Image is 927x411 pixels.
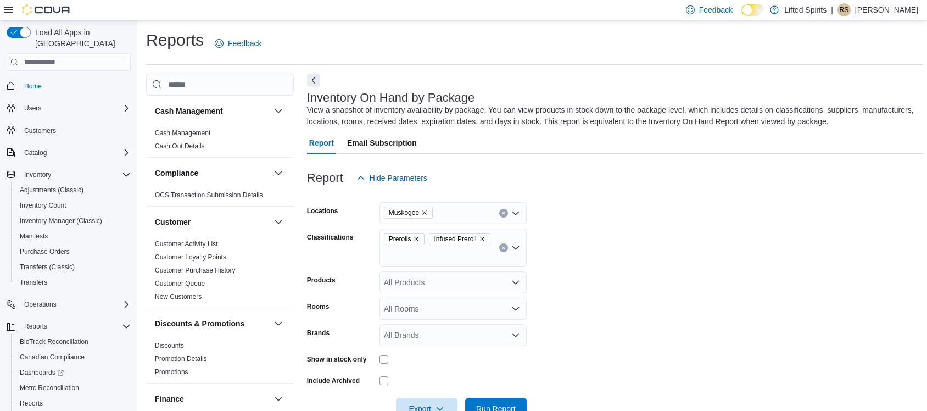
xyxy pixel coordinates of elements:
button: BioTrack Reconciliation [11,334,135,349]
a: Purchase Orders [15,245,74,258]
span: Customer Activity List [155,240,218,248]
button: Catalog [20,146,51,159]
span: Transfers (Classic) [20,263,75,271]
button: Discounts & Promotions [155,318,270,329]
a: Canadian Compliance [15,351,89,364]
button: Open list of options [511,331,520,340]
span: Users [24,104,41,113]
span: Manifests [15,230,131,243]
a: Manifests [15,230,52,243]
a: Metrc Reconciliation [15,381,83,395]
button: Open list of options [511,243,520,252]
a: New Customers [155,293,202,301]
a: Feedback [210,32,266,54]
button: Transfers (Classic) [11,259,135,275]
label: Products [307,276,336,285]
span: Operations [24,300,57,309]
button: Manifests [11,229,135,244]
div: Customer [146,237,294,308]
span: Dashboards [15,366,131,379]
span: Adjustments (Classic) [15,184,131,197]
span: Transfers [20,278,47,287]
h3: Report [307,171,343,185]
h1: Reports [146,29,204,51]
button: Customer [155,216,270,227]
span: Adjustments (Classic) [20,186,83,195]
label: Include Archived [307,376,360,385]
span: BioTrack Reconciliation [15,335,131,348]
span: Infused Preroll [434,234,476,245]
button: Reports [11,396,135,411]
h3: Customer [155,216,191,227]
span: BioTrack Reconciliation [20,337,88,346]
span: Reports [20,399,43,408]
span: Reports [20,320,131,333]
span: Prerolls [389,234,411,245]
button: Remove Infused Preroll from selection in this group [479,236,485,242]
div: Discounts & Promotions [146,339,294,383]
span: Customer Queue [155,279,205,288]
a: Cash Management [155,129,210,137]
span: Inventory [20,168,131,181]
label: Brands [307,329,330,337]
span: Hide Parameters [370,173,427,184]
span: Prerolls [384,233,425,245]
button: Customers [2,123,135,138]
span: Transfers [15,276,131,289]
span: RS [840,3,849,16]
button: Operations [20,298,61,311]
button: Clear input [499,209,508,218]
button: Open list of options [511,209,520,218]
span: Report [309,132,334,154]
span: Muskogee [389,207,419,218]
button: Compliance [272,166,285,180]
a: Inventory Count [15,199,71,212]
a: OCS Transaction Submission Details [155,191,263,199]
button: Cash Management [272,104,285,118]
span: Customers [24,126,56,135]
span: Transfers (Classic) [15,260,131,274]
span: New Customers [155,292,202,301]
button: Catalog [2,145,135,160]
a: Customer Loyalty Points [155,253,226,261]
a: Transfers (Classic) [15,260,79,274]
button: Inventory [20,168,55,181]
a: Cash Out Details [155,142,205,150]
a: Customer Queue [155,280,205,287]
button: Cash Management [155,105,270,116]
button: Finance [155,393,270,404]
span: Catalog [20,146,131,159]
button: Inventory Manager (Classic) [11,213,135,229]
button: Home [2,77,135,93]
p: Lifted Spirits [784,3,827,16]
a: Customers [20,124,60,137]
span: Feedback [228,38,261,49]
button: Reports [20,320,52,333]
button: Compliance [155,168,270,179]
button: Canadian Compliance [11,349,135,365]
span: Muskogee [384,207,433,219]
span: Feedback [699,4,733,15]
span: Reports [24,322,47,331]
button: Open list of options [511,278,520,287]
span: Inventory Count [20,201,66,210]
button: Clear input [499,243,508,252]
p: | [831,3,833,16]
a: Discounts [155,342,184,349]
img: Cova [22,4,71,15]
div: Rachael Stutsman [837,3,851,16]
h3: Discounts & Promotions [155,318,244,329]
span: Load All Apps in [GEOGRAPHIC_DATA] [31,27,131,49]
span: Metrc Reconciliation [15,381,131,395]
a: Reports [15,397,47,410]
button: Remove Muskogee from selection in this group [421,209,428,216]
span: Purchase Orders [15,245,131,258]
span: Canadian Compliance [15,351,131,364]
button: Inventory Count [11,198,135,213]
span: Inventory Manager (Classic) [15,214,131,227]
button: Open list of options [511,304,520,313]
